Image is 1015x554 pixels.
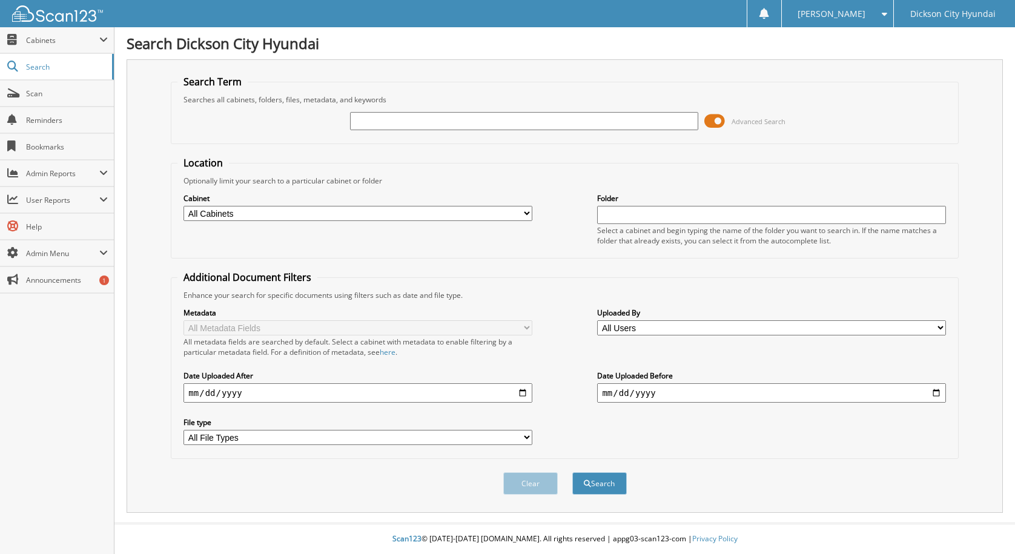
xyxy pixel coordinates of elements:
[99,275,109,285] div: 1
[798,10,865,18] span: [PERSON_NAME]
[26,168,99,179] span: Admin Reports
[177,271,317,284] legend: Additional Document Filters
[127,33,1003,53] h1: Search Dickson City Hyundai
[183,417,532,427] label: File type
[380,347,395,357] a: here
[26,35,99,45] span: Cabinets
[26,88,108,99] span: Scan
[183,308,532,318] label: Metadata
[597,371,945,381] label: Date Uploaded Before
[12,5,103,22] img: scan123-logo-white.svg
[597,193,945,203] label: Folder
[183,371,532,381] label: Date Uploaded After
[26,275,108,285] span: Announcements
[177,94,951,105] div: Searches all cabinets, folders, files, metadata, and keywords
[26,62,106,72] span: Search
[177,290,951,300] div: Enhance your search for specific documents using filters such as date and file type.
[177,176,951,186] div: Optionally limit your search to a particular cabinet or folder
[732,117,785,126] span: Advanced Search
[26,195,99,205] span: User Reports
[114,524,1015,554] div: © [DATE]-[DATE] [DOMAIN_NAME]. All rights reserved | appg03-scan123-com |
[26,142,108,152] span: Bookmarks
[183,193,532,203] label: Cabinet
[26,222,108,232] span: Help
[910,10,996,18] span: Dickson City Hyundai
[597,383,945,403] input: end
[177,75,248,88] legend: Search Term
[503,472,558,495] button: Clear
[26,248,99,259] span: Admin Menu
[26,115,108,125] span: Reminders
[177,156,229,170] legend: Location
[597,308,945,318] label: Uploaded By
[183,337,532,357] div: All metadata fields are searched by default. Select a cabinet with metadata to enable filtering b...
[572,472,627,495] button: Search
[392,533,422,544] span: Scan123
[183,383,532,403] input: start
[597,225,945,246] div: Select a cabinet and begin typing the name of the folder you want to search in. If the name match...
[692,533,738,544] a: Privacy Policy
